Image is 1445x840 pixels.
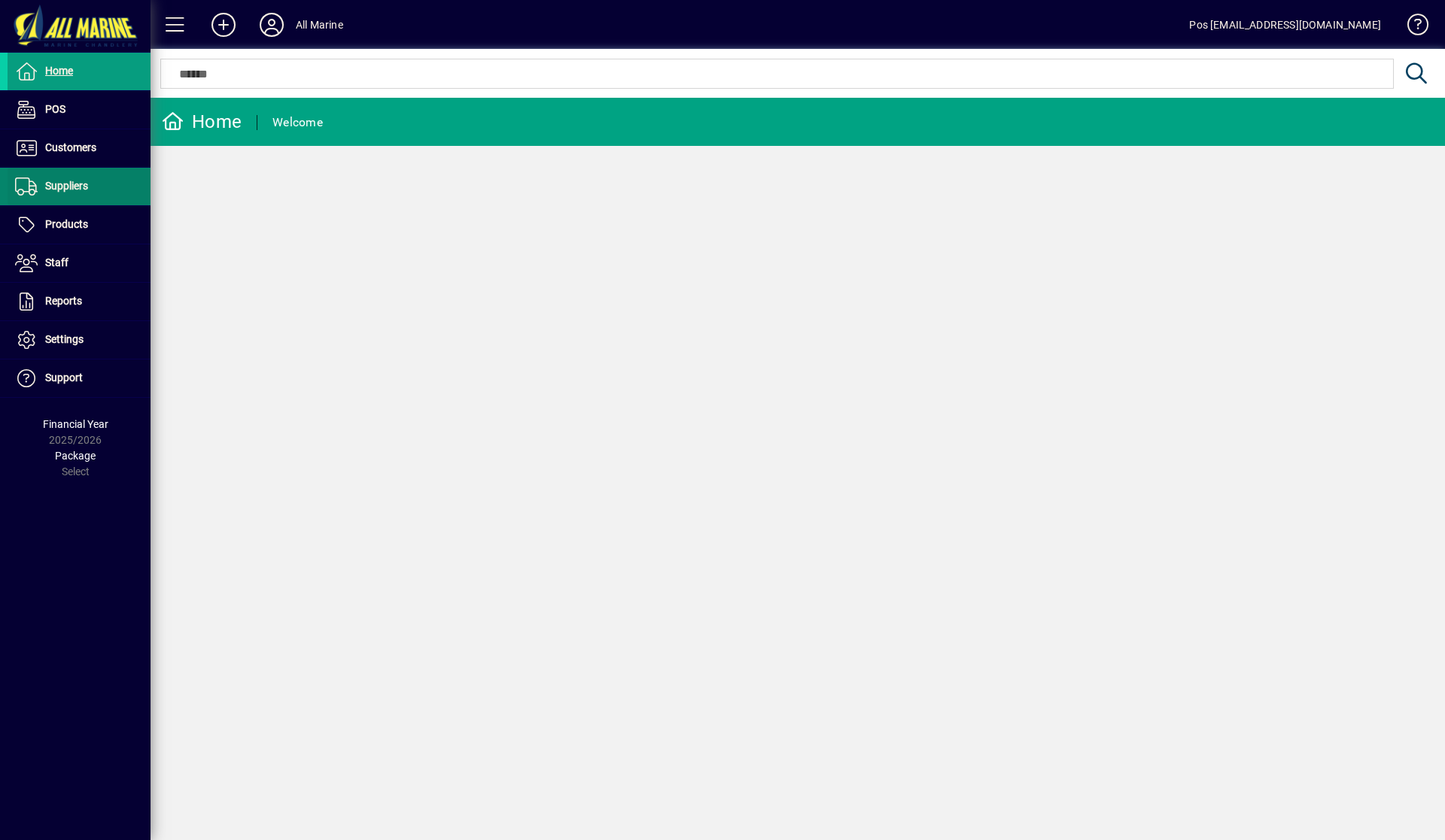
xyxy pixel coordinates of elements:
[43,418,108,430] span: Financial Year
[8,206,151,244] a: Products
[45,333,84,345] span: Settings
[8,359,151,397] a: Support
[8,168,151,205] a: Suppliers
[296,13,343,37] div: All Marine
[45,180,88,192] span: Suppliers
[45,103,65,115] span: POS
[8,91,151,129] a: POS
[272,111,323,135] div: Welcome
[45,256,68,268] span: Staff
[8,244,151,282] a: Staff
[1396,3,1426,52] a: Knowledge Base
[1189,13,1381,37] div: Pos [EMAIL_ADDRESS][DOMAIN_NAME]
[8,129,151,167] a: Customers
[8,321,151,359] a: Settings
[45,65,73,77] span: Home
[45,371,83,384] span: Support
[55,450,96,462] span: Package
[45,295,82,307] span: Reports
[45,218,88,230] span: Products
[8,283,151,320] a: Reports
[45,141,96,153] span: Customers
[248,11,296,38] button: Profile
[199,11,248,38] button: Add
[162,110,242,134] div: Home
